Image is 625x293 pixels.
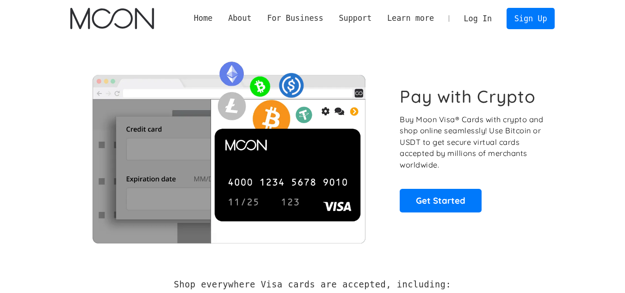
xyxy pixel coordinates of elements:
[387,12,434,24] div: Learn more
[400,189,482,212] a: Get Started
[70,55,387,243] img: Moon Cards let you spend your crypto anywhere Visa is accepted.
[260,12,331,24] div: For Business
[220,12,259,24] div: About
[228,12,252,24] div: About
[174,280,451,290] h2: Shop everywhere Visa cards are accepted, including:
[400,86,536,107] h1: Pay with Crypto
[379,12,442,24] div: Learn more
[507,8,555,29] a: Sign Up
[339,12,371,24] div: Support
[400,114,545,171] p: Buy Moon Visa® Cards with crypto and shop online seamlessly! Use Bitcoin or USDT to get secure vi...
[267,12,323,24] div: For Business
[331,12,379,24] div: Support
[456,8,500,29] a: Log In
[186,12,220,24] a: Home
[70,8,154,29] a: home
[70,8,154,29] img: Moon Logo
